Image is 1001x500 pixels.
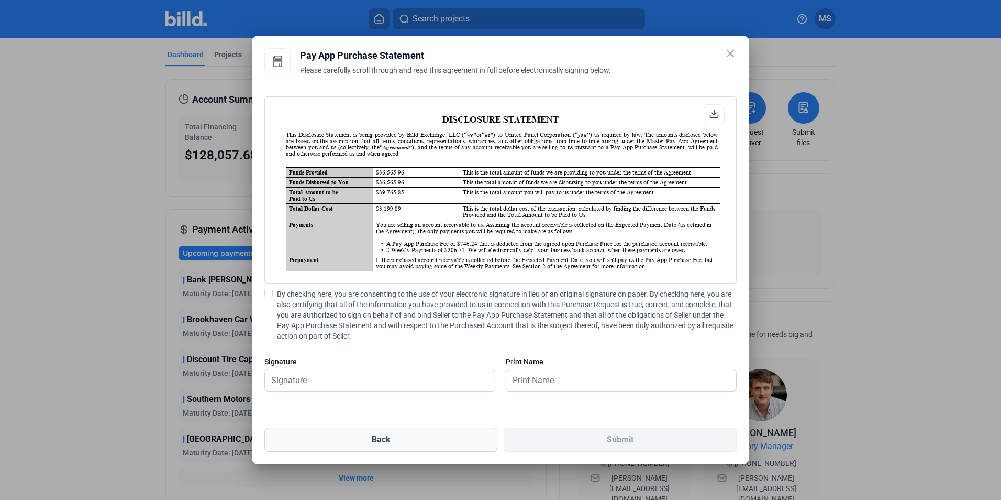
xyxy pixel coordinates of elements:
td: If the purchased account receivable is collected before the Expected Payment Date, you will still... [373,255,720,271]
div: Print Name [506,356,737,367]
button: Submit [504,428,737,452]
button: Back [264,428,497,452]
td: $36,565.96 [373,178,460,188]
span: By checking here, you are consenting to the use of your electronic signature in lieu of an origin... [277,289,737,341]
td: $3,199.89 [373,204,460,220]
input: Print Name [506,369,725,391]
td: This is the total amount of funds we are providing to you under the terms of the Agreement. [460,168,720,178]
td: You are selling an account receivable to us. Assuming the account receivable is collected on the ... [373,220,720,255]
strong: Total Amount to be Paid to Us [289,189,338,202]
strong: Funds Disbursed to You [289,179,349,186]
td: This the total amount of funds we are disbursing to you under the terms of the Agreement. [460,178,720,188]
i: “us” [482,132,493,138]
div: • 8 Weekly Payments of $306.71. We will electronically debit your business bank account when thes... [386,247,717,253]
strong: Funds Provided [289,169,328,176]
div: This Disclosure Statement is being provided by Billd Exchange, LLC ( or ) to United Panel Corpora... [286,132,718,157]
div: Please carefully scroll through and read this agreement in full before electronically signing below. [300,65,737,88]
h2: DISCLOSURE STATEMENT [273,115,728,125]
td: $36,565.96 [373,168,460,178]
mat-icon: close [724,47,737,60]
i: “we” [464,132,476,138]
strong: Payments [289,222,313,228]
div: This Disclosure Statement does not modify, supplement, or amend any of the terms of the Agreement... [286,282,718,295]
i: “you” [575,132,590,138]
i: “Agreement” [380,144,412,150]
input: Signature [265,369,483,391]
td: $39,765.85 [373,188,460,204]
td: This is the total dollar cost of the transaction, calculated by finding the difference between th... [460,204,720,220]
strong: Prepayment [289,257,319,263]
td: This is the total amount you will pay to us under the terms of the Agreement. [460,188,720,204]
div: • A Pay App Purchase Fee of $746.24 that is deducted from the agreed upon Purchase Price for the ... [386,241,717,247]
strong: Total Dollar Cost [289,205,333,212]
div: Signature [264,356,495,367]
div: Pay App Purchase Statement [300,48,737,63]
